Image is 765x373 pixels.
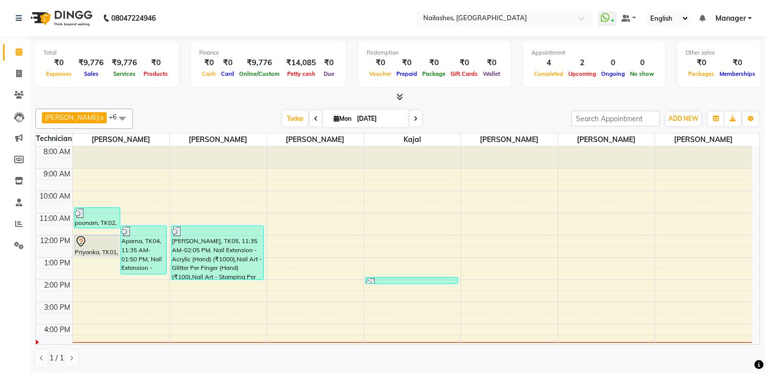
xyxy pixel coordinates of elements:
[531,57,566,69] div: 4
[218,57,237,69] div: ₹0
[74,208,120,228] div: poonam, TK02, 10:45 AM-11:45 AM, Restoration - Removal of Extension (Hand) (₹500)
[26,4,95,32] img: logo
[686,57,717,69] div: ₹0
[531,70,566,77] span: Completed
[141,70,170,77] span: Products
[571,111,660,126] input: Search Appointment
[666,112,701,126] button: ADD NEW
[237,70,282,77] span: Online/Custom
[111,4,156,32] b: 08047224946
[199,70,218,77] span: Cash
[331,115,354,122] span: Mon
[320,57,338,69] div: ₹0
[267,133,364,146] span: [PERSON_NAME]
[461,133,558,146] span: [PERSON_NAME]
[73,133,169,146] span: [PERSON_NAME]
[121,226,166,274] div: Aparna, TK04, 11:35 AM-01:50 PM, Nail Extension - Acrylic (Hand) (₹1000),Permanent Nail Paint - S...
[599,70,627,77] span: Ongoing
[668,115,698,122] span: ADD NEW
[43,57,74,69] div: ₹0
[627,70,657,77] span: No show
[37,213,72,224] div: 11:00 AM
[394,57,420,69] div: ₹0
[74,57,108,69] div: ₹9,776
[283,111,308,126] span: Today
[45,113,99,121] span: [PERSON_NAME]
[199,49,338,57] div: Finance
[448,70,480,77] span: Gift Cards
[43,70,74,77] span: Expenses
[364,133,461,146] span: Kajal
[686,70,717,77] span: Packages
[237,57,282,69] div: ₹9,776
[717,57,758,69] div: ₹0
[321,70,337,77] span: Due
[50,353,64,363] span: 1 / 1
[627,57,657,69] div: 0
[282,57,320,69] div: ₹14,085
[42,324,72,335] div: 4:00 PM
[43,49,170,57] div: Total
[366,277,458,284] div: [PERSON_NAME], TK06, 01:55 PM-02:10 PM, Nail Art - Glitter Per Finger (Hand) (₹100)
[74,235,120,256] div: Priyanka, TK01, 12:00 PM-01:00 PM, Permanent Nail Paint - Solid Color (Hand)
[111,70,138,77] span: Services
[566,57,599,69] div: 2
[42,302,72,313] div: 3:00 PM
[42,280,72,291] div: 2:00 PM
[41,147,72,157] div: 8:00 AM
[199,57,218,69] div: ₹0
[717,70,758,77] span: Memberships
[448,57,480,69] div: ₹0
[367,49,503,57] div: Redemption
[41,169,72,179] div: 9:00 AM
[558,133,655,146] span: [PERSON_NAME]
[354,111,404,126] input: 2025-09-01
[81,70,101,77] span: Sales
[531,49,657,57] div: Appointment
[36,133,72,144] div: Technician
[367,57,394,69] div: ₹0
[38,236,72,246] div: 12:00 PM
[285,70,318,77] span: Petty cash
[367,70,394,77] span: Voucher
[655,133,752,146] span: [PERSON_NAME]
[109,113,124,121] span: +6
[99,113,104,121] a: x
[420,57,448,69] div: ₹0
[715,13,746,24] span: Manager
[42,258,72,268] div: 1:00 PM
[394,70,420,77] span: Prepaid
[420,70,448,77] span: Package
[108,57,141,69] div: ₹9,776
[599,57,627,69] div: 0
[218,70,237,77] span: Card
[171,226,263,279] div: [PERSON_NAME], TK05, 11:35 AM-02:05 PM, Nail Extension - Acrylic (Hand) (₹1000),Nail Art - Glitte...
[141,57,170,69] div: ₹0
[480,57,503,69] div: ₹0
[566,70,599,77] span: Upcoming
[37,191,72,202] div: 10:00 AM
[170,133,266,146] span: [PERSON_NAME]
[480,70,503,77] span: Wallet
